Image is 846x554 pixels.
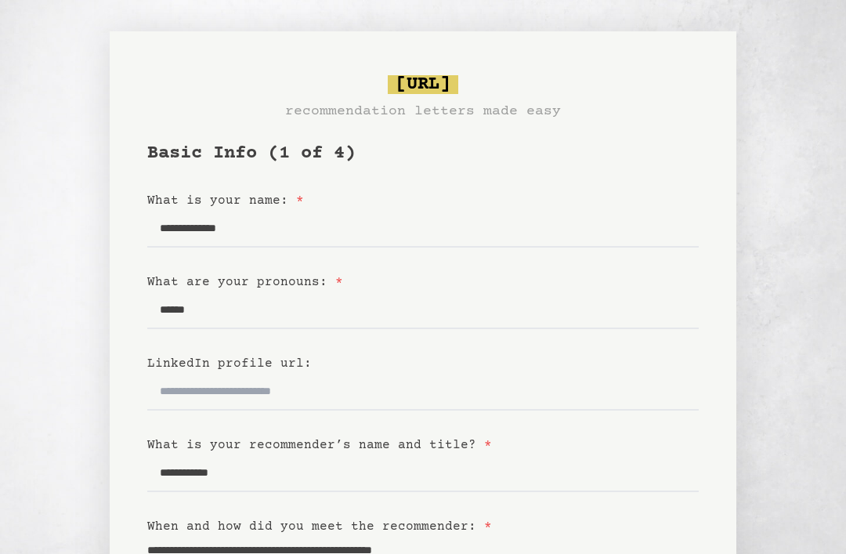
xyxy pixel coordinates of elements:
label: What are your pronouns: [147,275,343,289]
label: What is your recommender’s name and title? [147,438,492,452]
h3: recommendation letters made easy [285,100,561,122]
label: LinkedIn profile url: [147,357,312,371]
span: [URL] [388,75,458,94]
label: What is your name: [147,194,304,208]
h1: Basic Info (1 of 4) [147,141,699,166]
label: When and how did you meet the recommender: [147,520,492,534]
